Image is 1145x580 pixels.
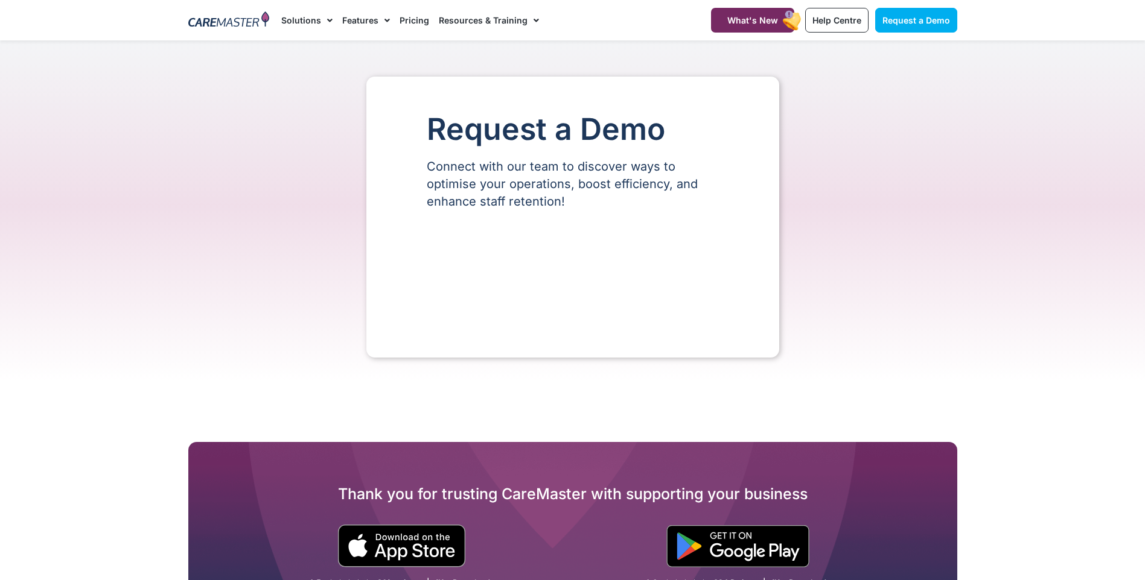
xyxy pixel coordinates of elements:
p: Connect with our team to discover ways to optimise your operations, boost efficiency, and enhance... [427,158,719,210]
a: Request a Demo [875,8,957,33]
span: Request a Demo [882,15,950,25]
a: Help Centre [805,8,869,33]
span: What's New [727,15,778,25]
iframe: Form 0 [427,231,719,321]
img: "Get is on" Black Google play button. [666,525,809,567]
h2: Thank you for trusting CareMaster with supporting your business [188,484,957,503]
span: Help Centre [812,15,861,25]
img: CareMaster Logo [188,11,270,30]
a: What's New [711,8,794,33]
h1: Request a Demo [427,113,719,146]
img: small black download on the apple app store button. [337,525,466,567]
